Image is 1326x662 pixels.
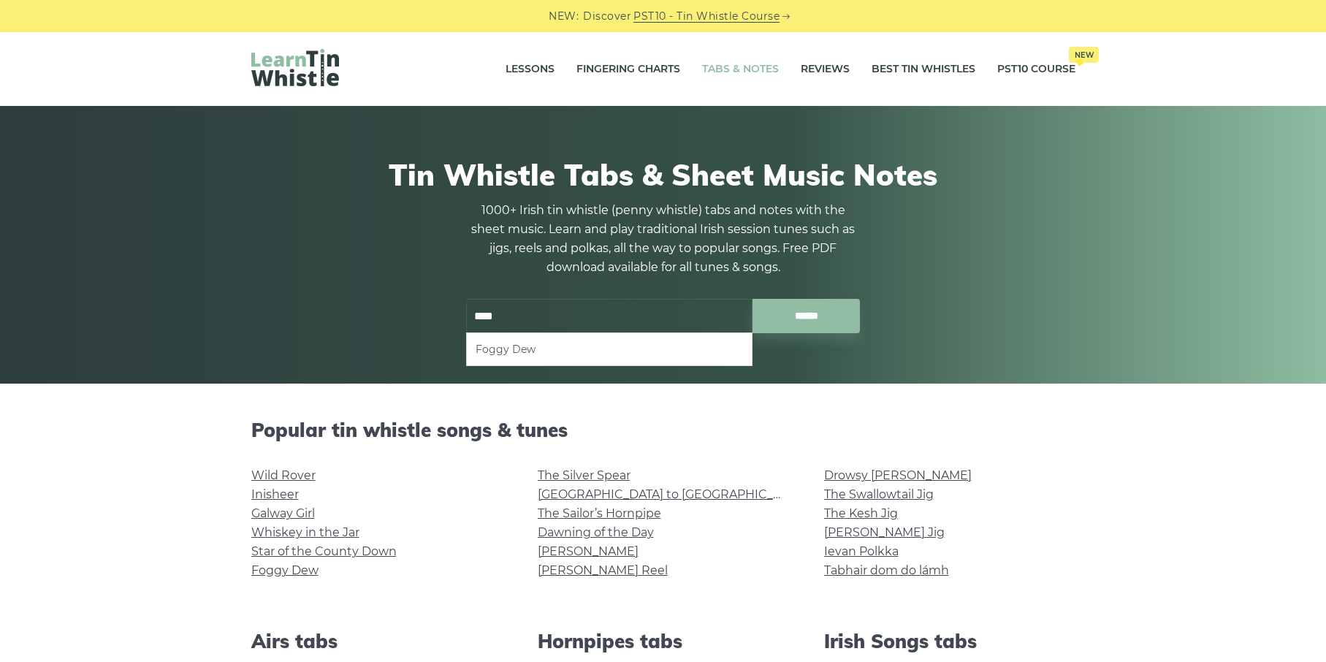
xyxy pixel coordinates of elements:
h1: Tin Whistle Tabs & Sheet Music Notes [251,157,1075,192]
a: Tabhair dom do lámh [824,563,949,577]
a: The Kesh Jig [824,506,898,520]
h2: Popular tin whistle songs & tunes [251,419,1075,441]
a: The Sailor’s Hornpipe [538,506,661,520]
a: [PERSON_NAME] Jig [824,525,945,539]
a: Tabs & Notes [702,51,779,88]
a: Best Tin Whistles [872,51,975,88]
a: Foggy Dew [251,563,319,577]
a: The Silver Spear [538,468,630,482]
h2: Airs tabs [251,630,503,653]
h2: Hornpipes tabs [538,630,789,653]
img: LearnTinWhistle.com [251,49,339,86]
p: 1000+ Irish tin whistle (penny whistle) tabs and notes with the sheet music. Learn and play tradi... [466,201,861,277]
a: [GEOGRAPHIC_DATA] to [GEOGRAPHIC_DATA] [538,487,807,501]
h2: Irish Songs tabs [824,630,1075,653]
a: Lessons [506,51,555,88]
a: [PERSON_NAME] [538,544,639,558]
a: Inisheer [251,487,299,501]
a: PST10 CourseNew [997,51,1075,88]
a: Ievan Polkka [824,544,899,558]
a: Wild Rover [251,468,316,482]
span: New [1069,47,1099,63]
a: Star of the County Down [251,544,397,558]
a: [PERSON_NAME] Reel [538,563,668,577]
a: Drowsy [PERSON_NAME] [824,468,972,482]
a: Dawning of the Day [538,525,654,539]
a: Galway Girl [251,506,315,520]
a: Reviews [801,51,850,88]
a: The Swallowtail Jig [824,487,934,501]
a: Fingering Charts [576,51,680,88]
a: Whiskey in the Jar [251,525,359,539]
li: Foggy Dew [476,340,743,358]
